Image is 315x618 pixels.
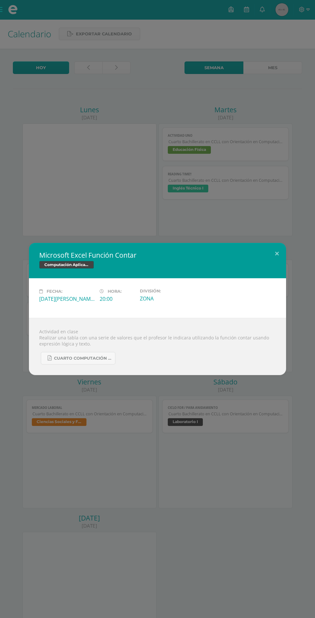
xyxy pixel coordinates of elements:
span: Fecha: [47,289,62,294]
div: [DATE][PERSON_NAME] [39,295,94,302]
button: Close (Esc) [268,243,286,265]
div: 20:00 [100,295,135,302]
span: Computación Aplicada [39,261,94,269]
a: CUARTO COMPUTACIÓN 4TA UNIDAD.pdf [41,352,115,364]
h2: Microsoft Excel Función Contar [39,251,276,260]
div: Actividad en clase Realizar una tabla con una serie de valores que el profesor le indicara utiliz... [29,318,286,375]
span: CUARTO COMPUTACIÓN 4TA UNIDAD.pdf [54,356,112,361]
div: ZONA [140,295,195,302]
span: Hora: [108,289,122,294]
label: División: [140,289,195,293]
